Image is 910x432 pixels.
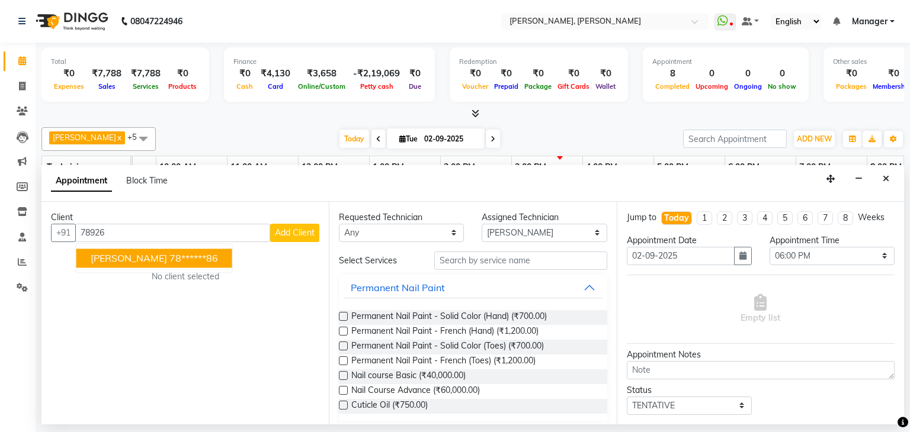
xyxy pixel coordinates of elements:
[126,175,168,186] span: Block Time
[459,67,491,80] div: ₹0
[627,211,656,224] div: Jump to
[867,159,905,176] a: 8:00 PM
[797,211,813,225] li: 6
[256,67,295,80] div: ₹4,130
[265,82,286,91] span: Card
[405,67,425,80] div: ₹0
[126,67,165,80] div: ₹7,788
[233,82,256,91] span: Cash
[339,130,369,148] span: Today
[87,67,126,80] div: ₹7,788
[441,159,478,176] a: 2:00 PM
[351,384,480,399] span: Nail Course Advance (₹60,000.00)
[51,57,200,67] div: Total
[348,67,405,80] div: -₹2,19,069
[555,67,592,80] div: ₹0
[459,82,491,91] span: Voucher
[693,82,731,91] span: Upcoming
[396,134,421,143] span: Tue
[833,67,870,80] div: ₹0
[765,82,799,91] span: No show
[127,132,146,141] span: +5
[521,67,555,80] div: ₹0
[156,159,199,176] a: 10:00 AM
[165,67,200,80] div: ₹0
[794,131,835,147] button: ADD NEW
[592,67,619,80] div: ₹0
[339,211,464,224] div: Requested Technician
[765,67,799,80] div: 0
[797,134,832,143] span: ADD NEW
[838,211,853,225] li: 8
[165,82,200,91] span: Products
[555,82,592,91] span: Gift Cards
[434,252,607,270] input: Search by service name
[741,294,780,324] span: Empty list
[53,133,116,142] span: [PERSON_NAME]
[351,281,445,295] div: Permanent Nail Paint
[233,67,256,80] div: ₹0
[47,162,89,172] span: Technician
[75,224,270,242] input: Search by Name/Mobile/Email/Code
[652,82,693,91] span: Completed
[683,130,787,148] input: Search Appointment
[116,133,121,142] a: x
[717,211,732,225] li: 2
[627,247,735,265] input: yyyy-mm-dd
[95,82,118,91] span: Sales
[512,159,549,176] a: 3:00 PM
[295,67,348,80] div: ₹3,658
[818,211,833,225] li: 7
[777,211,793,225] li: 5
[627,234,752,247] div: Appointment Date
[697,211,712,225] li: 1
[51,211,319,224] div: Client
[330,254,425,267] div: Select Services
[583,159,620,176] a: 4:00 PM
[51,170,112,192] span: Appointment
[227,159,270,176] a: 11:00 AM
[351,310,547,325] span: Permanent Nail Paint - Solid Color (Hand) (₹700.00)
[757,211,773,225] li: 4
[406,82,424,91] span: Due
[351,369,466,384] span: Nail course Basic (₹40,000.00)
[731,82,765,91] span: Ongoing
[725,159,762,176] a: 6:00 PM
[421,130,480,148] input: 2025-09-02
[664,212,689,224] div: Today
[459,57,619,67] div: Redemption
[521,82,555,91] span: Package
[270,224,319,242] button: Add Client
[491,82,521,91] span: Prepaid
[275,227,315,238] span: Add Client
[731,67,765,80] div: 0
[627,384,752,396] div: Status
[877,170,895,188] button: Close
[79,270,291,283] div: No client selected
[652,67,693,80] div: 8
[592,82,619,91] span: Wallet
[770,234,895,247] div: Appointment Time
[627,349,895,361] div: Appointment Notes
[491,67,521,80] div: ₹0
[30,5,111,38] img: logo
[233,57,425,67] div: Finance
[51,67,87,80] div: ₹0
[295,82,348,91] span: Online/Custom
[357,82,396,91] span: Petty cash
[344,277,602,298] button: Permanent Nail Paint
[351,399,428,414] span: Cuticle Oil (₹750.00)
[351,354,536,369] span: Permanent Nail Paint - French (Toes) (₹1,200.00)
[370,159,407,176] a: 1:00 PM
[351,325,539,340] span: Permanent Nail Paint - French (Hand) (₹1,200.00)
[737,211,752,225] li: 3
[299,159,341,176] a: 12:00 PM
[654,159,691,176] a: 5:00 PM
[833,82,870,91] span: Packages
[858,211,885,224] div: Weeks
[51,224,76,242] button: +91
[796,159,834,176] a: 7:00 PM
[351,340,544,354] span: Permanent Nail Paint - Solid Color (Toes) (₹700.00)
[130,5,182,38] b: 08047224946
[482,211,607,224] div: Assigned Technician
